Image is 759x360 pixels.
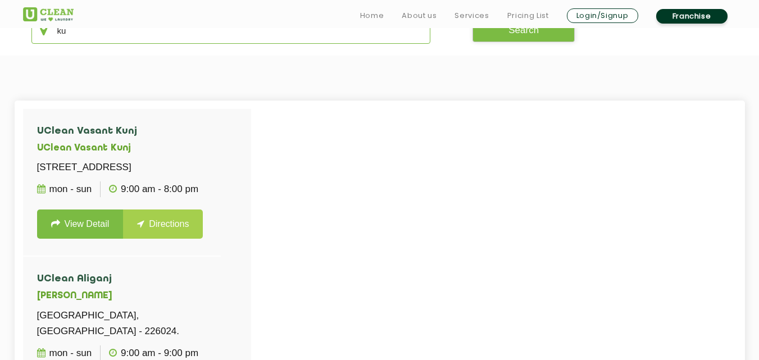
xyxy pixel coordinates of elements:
[109,181,198,197] p: 9:00 AM - 8:00 PM
[37,291,237,302] h5: [PERSON_NAME]
[37,274,237,285] h4: UClean Aliganj
[123,209,203,239] a: Directions
[402,9,437,22] a: About us
[656,9,728,24] a: Franchise
[360,9,384,22] a: Home
[455,9,489,22] a: Services
[37,308,237,339] p: [GEOGRAPHIC_DATA], [GEOGRAPHIC_DATA] - 226024.
[31,17,431,44] input: Enter city/area/pin Code
[507,9,549,22] a: Pricing List
[37,209,124,239] a: View Detail
[472,17,575,42] button: Search
[37,143,207,154] h5: UClean Vasant Kunj
[37,160,207,175] p: [STREET_ADDRESS]
[567,8,638,23] a: Login/Signup
[23,7,74,21] img: UClean Laundry and Dry Cleaning
[37,126,207,137] h4: UClean Vasant Kunj
[37,181,92,197] p: Mon - Sun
